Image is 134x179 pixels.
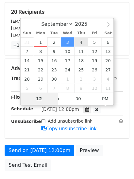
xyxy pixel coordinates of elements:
h5: 20 Recipients [11,9,123,15]
span: September 1, 2025 [34,37,47,47]
span: September 19, 2025 [88,56,101,65]
span: October 7, 2025 [47,83,61,93]
span: October 3, 2025 [88,74,101,83]
span: September 6, 2025 [101,37,115,47]
span: Sun [21,31,34,35]
input: Minute [59,93,97,105]
span: [DATE] 12:00pm [41,107,79,112]
span: September 7, 2025 [21,47,34,56]
h5: Advanced [11,65,123,72]
input: Hour [21,93,58,105]
span: September 18, 2025 [74,56,88,65]
span: October 11, 2025 [101,83,115,93]
strong: Unsubscribe [11,119,41,124]
span: September 22, 2025 [34,65,47,74]
span: October 2, 2025 [74,74,88,83]
strong: Schedule [11,106,33,111]
span: October 8, 2025 [61,83,74,93]
span: Sat [101,31,115,35]
span: September 29, 2025 [34,74,47,83]
a: Send on [DATE] 12:00pm [5,145,74,156]
span: September 25, 2025 [74,65,88,74]
a: Send Test Email [5,159,51,171]
span: September 11, 2025 [74,47,88,56]
iframe: Chat Widget [103,150,134,179]
span: August 31, 2025 [21,37,34,47]
span: September 21, 2025 [21,65,34,74]
input: Year [73,21,95,27]
span: October 10, 2025 [88,83,101,93]
span: October 5, 2025 [21,83,34,93]
span: September 24, 2025 [61,65,74,74]
span: September 5, 2025 [88,37,101,47]
span: September 20, 2025 [101,56,115,65]
span: : [58,93,59,105]
label: Add unsubscribe link [48,118,93,124]
span: September 10, 2025 [61,47,74,56]
span: September 16, 2025 [47,56,61,65]
span: September 23, 2025 [47,65,61,74]
span: September 4, 2025 [74,37,88,47]
span: September 28, 2025 [21,74,34,83]
span: September 12, 2025 [88,47,101,56]
span: September 27, 2025 [101,65,115,74]
span: September 8, 2025 [34,47,47,56]
span: October 9, 2025 [74,83,88,93]
span: Tue [47,31,61,35]
span: September 15, 2025 [34,56,47,65]
span: Fri [88,31,101,35]
span: Mon [34,31,47,35]
span: September 30, 2025 [47,74,61,83]
span: September 3, 2025 [61,37,74,47]
span: September 9, 2025 [47,47,61,56]
span: October 6, 2025 [34,83,47,93]
span: September 26, 2025 [88,65,101,74]
small: [EMAIL_ADDRESS][DOMAIN_NAME] [11,19,79,24]
span: Click to toggle [97,93,114,105]
span: September 17, 2025 [61,56,74,65]
small: [EMAIL_ADDRESS][DOMAIN_NAME] [11,26,79,30]
span: October 4, 2025 [101,74,115,83]
span: September 13, 2025 [101,47,115,56]
a: Preview [76,145,103,156]
strong: Tracking [11,76,32,81]
a: Copy unsubscribe link [41,126,97,131]
span: October 1, 2025 [61,74,74,83]
span: September 2, 2025 [47,37,61,47]
a: +17 more [11,41,37,49]
strong: Filters [11,95,27,100]
span: Thu [74,31,88,35]
span: Wed [61,31,74,35]
span: September 14, 2025 [21,56,34,65]
small: [EMAIL_ADDRESS][DOMAIN_NAME] [11,33,79,37]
